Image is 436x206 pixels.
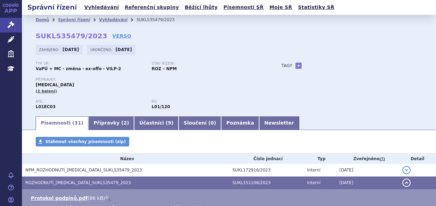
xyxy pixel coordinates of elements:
[36,89,57,93] span: (2 balení)
[74,120,81,126] span: 31
[152,100,261,104] p: RS:
[36,116,88,130] a: Písemnosti (31)
[31,195,88,201] a: Protokol podpisů.pdf
[99,17,128,22] a: Vyhledávání
[112,33,131,39] a: VERSO
[31,195,429,202] li: ( )
[402,166,411,174] button: detail
[36,66,121,71] strong: VaPÚ + MC - změna - ex-offo - VILP-2
[105,195,111,201] a: 🔍
[123,3,181,12] a: Referenční skupiny
[295,63,302,69] a: +
[152,62,261,66] p: Stav řízení:
[281,62,292,70] h3: Tagy
[229,164,304,177] td: SUKL172916/2023
[123,120,127,126] span: 2
[307,168,320,172] span: Interní
[210,120,214,126] span: 0
[45,139,126,144] span: Stáhnout všechny písemnosti (zip)
[379,157,385,162] abbr: (?)
[22,2,82,12] h2: Správní řízení
[39,47,61,52] span: Zahájeno:
[36,32,107,40] strong: SUKLS35479/2023
[88,116,134,130] a: Přípravky (2)
[296,3,336,12] a: Statistiky SŘ
[136,15,183,25] li: SUKLS35479/2023
[90,47,114,52] span: Ukončeno:
[183,3,220,12] a: Běžící lhůty
[336,177,399,189] td: [DATE]
[36,100,145,104] p: ATC:
[168,120,171,126] span: 9
[229,154,304,164] th: Číslo jednací
[152,66,177,71] strong: ROZ – NPM
[307,180,320,185] span: Interní
[336,164,399,177] td: [DATE]
[116,47,132,52] strong: [DATE]
[134,116,178,130] a: Účastníci (9)
[259,116,299,130] a: Newsletter
[36,17,49,22] a: Domů
[402,179,411,187] button: detail
[36,78,268,82] p: Přípravky:
[179,116,221,130] a: Sloučení (0)
[58,17,90,22] a: Správní řízení
[36,137,129,146] a: Stáhnout všechny písemnosti (zip)
[221,3,266,12] a: Písemnosti SŘ
[221,116,259,130] a: Poznámka
[152,104,170,109] strong: enkorafenib
[63,47,79,52] strong: [DATE]
[267,3,294,12] a: Moje SŘ
[89,195,103,201] span: 86 kB
[25,168,142,172] span: NPM_ROZHODNUTÍ_BRAFTOVI_SUKLS35479_2023
[22,154,229,164] th: Název
[304,154,336,164] th: Typ
[399,154,436,164] th: Detail
[25,180,131,185] span: ROZHODNUTÍ_BRAFTOVI_SUKLS35479_2023
[82,3,121,12] a: Vyhledávání
[336,154,399,164] th: Zveřejněno
[36,104,56,109] strong: ENKORAFENIB
[229,177,304,189] td: SUKL151108/2023
[36,82,74,87] span: [MEDICAL_DATA]
[36,62,145,66] p: Typ SŘ:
